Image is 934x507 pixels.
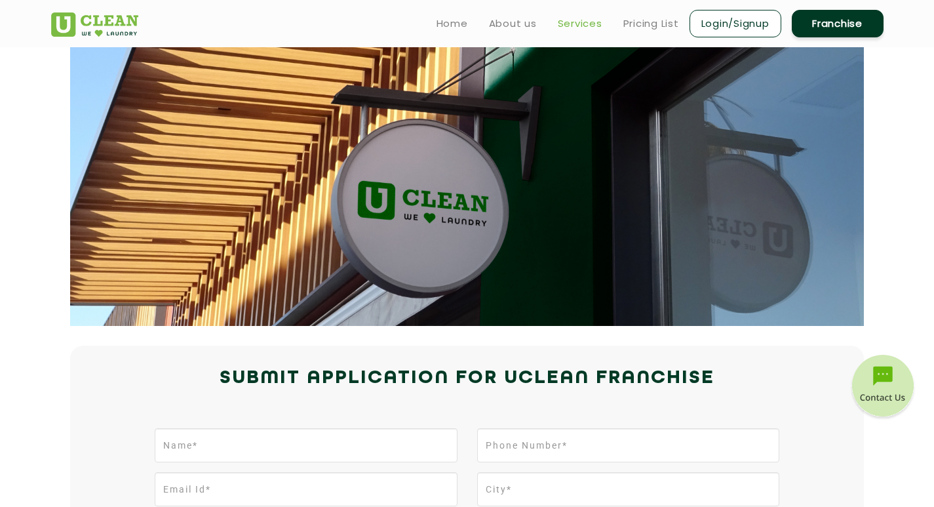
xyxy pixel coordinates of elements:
[437,16,468,31] a: Home
[850,355,916,420] img: contact-btn
[155,472,457,506] input: Email Id*
[51,12,138,37] img: UClean Laundry and Dry Cleaning
[51,363,884,394] h2: Submit Application for UCLEAN FRANCHISE
[558,16,602,31] a: Services
[477,428,779,462] input: Phone Number*
[477,472,779,506] input: City*
[690,10,781,37] a: Login/Signup
[623,16,679,31] a: Pricing List
[155,428,457,462] input: Name*
[792,10,884,37] a: Franchise
[489,16,537,31] a: About us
